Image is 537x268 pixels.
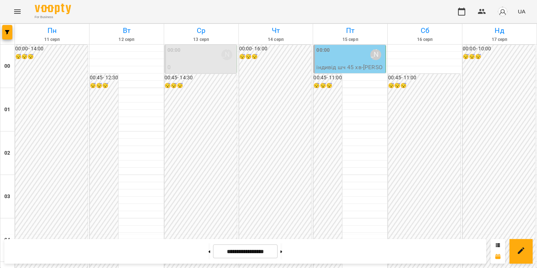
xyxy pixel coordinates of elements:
[4,106,10,114] h6: 01
[4,193,10,201] h6: 03
[314,25,386,36] h6: Пт
[313,82,342,90] h6: 😴😴😴
[91,36,163,43] h6: 12 серп
[167,46,181,54] label: 00:00
[463,45,535,53] h6: 00:00 - 10:00
[239,45,312,53] h6: 00:00 - 16:00
[389,36,461,43] h6: 16 серп
[388,82,461,90] h6: 😴😴😴
[221,49,232,60] div: Зверєва Анастасія
[515,5,528,18] button: UA
[316,46,330,54] label: 00:00
[16,25,88,36] h6: Пн
[313,74,342,82] h6: 00:45 - 11:00
[167,63,235,72] p: 0
[15,45,88,53] h6: 00:00 - 14:00
[9,3,26,20] button: Menu
[316,63,384,80] p: індивід шч 45 хв - [PERSON_NAME]
[463,25,536,36] h6: Нд
[90,82,118,90] h6: 😴😴😴
[165,82,237,90] h6: 😴😴😴
[240,36,312,43] h6: 14 серп
[35,15,71,20] span: For Business
[240,25,312,36] h6: Чт
[370,49,381,60] div: Зверєва Анастасія
[463,53,535,61] h6: 😴😴😴
[16,36,88,43] h6: 11 серп
[90,74,118,82] h6: 00:45 - 12:30
[239,53,312,61] h6: 😴😴😴
[498,7,508,17] img: avatar_s.png
[463,36,536,43] h6: 17 серп
[4,149,10,157] h6: 02
[91,25,163,36] h6: Вт
[165,36,237,43] h6: 13 серп
[4,62,10,70] h6: 00
[35,4,71,14] img: Voopty Logo
[165,25,237,36] h6: Ср
[314,36,386,43] h6: 15 серп
[389,25,461,36] h6: Сб
[167,72,235,80] p: індивід шч 45 хв
[388,74,461,82] h6: 00:45 - 11:00
[165,74,237,82] h6: 00:45 - 14:30
[15,53,88,61] h6: 😴😴😴
[518,8,525,15] span: UA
